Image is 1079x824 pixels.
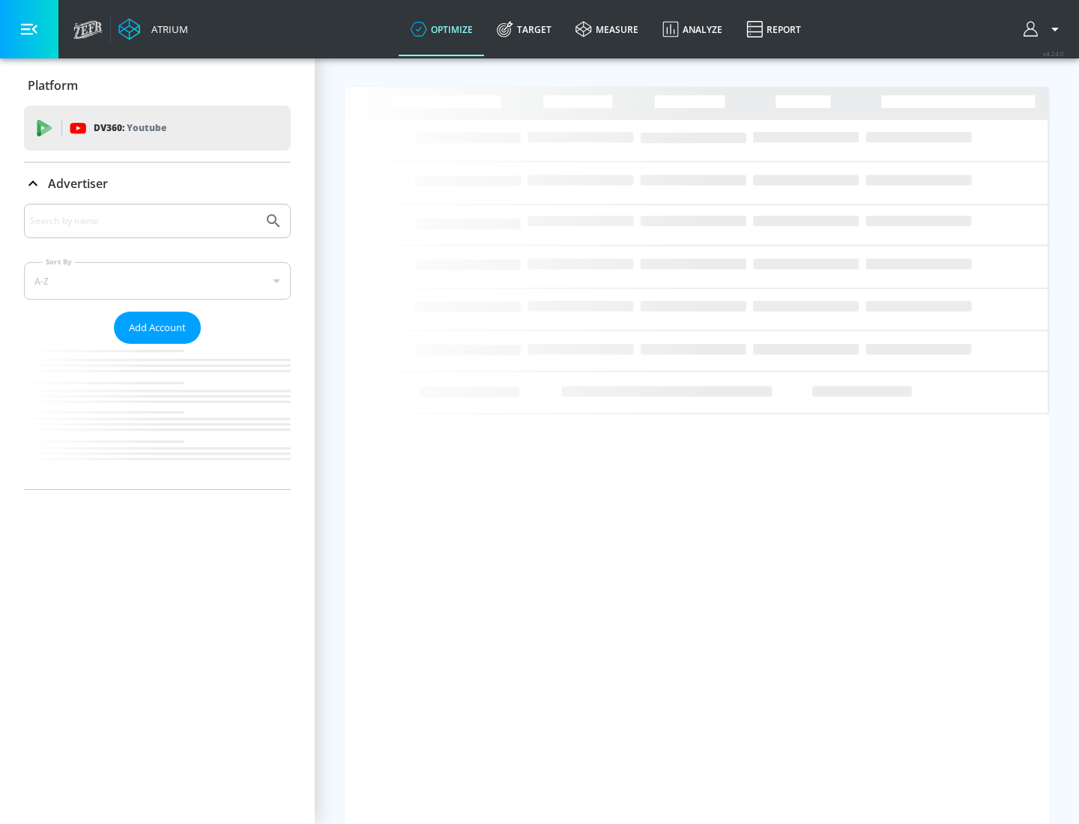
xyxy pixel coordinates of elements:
[129,319,186,336] span: Add Account
[114,312,201,344] button: Add Account
[1043,49,1064,58] span: v 4.24.0
[43,257,75,267] label: Sort By
[24,344,291,489] nav: list of Advertiser
[48,175,108,192] p: Advertiser
[399,2,485,56] a: optimize
[94,120,166,136] p: DV360:
[563,2,650,56] a: measure
[24,262,291,300] div: A-Z
[24,204,291,489] div: Advertiser
[24,64,291,106] div: Platform
[127,120,166,136] p: Youtube
[650,2,734,56] a: Analyze
[485,2,563,56] a: Target
[30,211,257,231] input: Search by name
[24,106,291,151] div: DV360: Youtube
[145,22,188,36] div: Atrium
[24,163,291,205] div: Advertiser
[28,77,78,94] p: Platform
[118,18,188,40] a: Atrium
[734,2,813,56] a: Report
